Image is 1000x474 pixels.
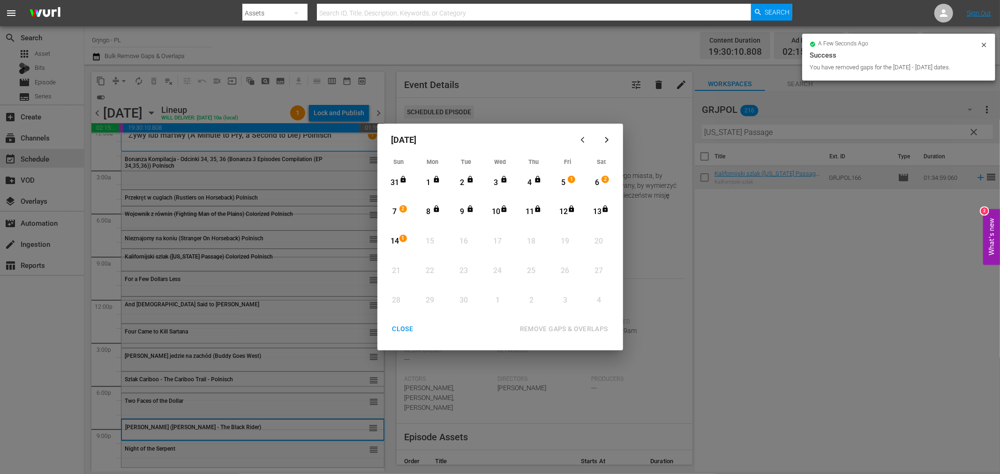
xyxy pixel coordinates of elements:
div: Success [810,50,988,61]
span: Mon [427,158,438,165]
div: 1 [422,178,434,188]
span: 1 [568,176,575,183]
button: CLOSE [381,320,425,338]
div: 4 [524,178,535,188]
button: Open Feedback Widget [983,209,1000,265]
div: 17 [492,236,504,247]
div: 8 [422,207,434,217]
div: 26 [559,266,571,276]
div: 16 [458,236,470,247]
span: Fri [564,158,571,165]
span: menu [6,7,17,19]
div: 27 [593,266,605,276]
div: 20 [593,236,605,247]
div: 22 [424,266,436,276]
div: 3 [559,295,571,306]
div: 1 [492,295,504,306]
div: 12 [557,207,569,217]
span: Search [765,4,790,21]
div: 4 [593,295,605,306]
div: 18 [526,236,537,247]
span: Tue [461,158,472,165]
div: 19 [559,236,571,247]
div: 21 [391,266,402,276]
div: 9 [456,207,468,217]
div: 28 [391,295,402,306]
span: 2 [400,205,406,213]
div: 24 [492,266,504,276]
span: Sat [597,158,606,165]
div: 30 [458,295,470,306]
div: 2 [456,178,468,188]
div: 31 [389,178,401,188]
div: 2 [526,295,537,306]
span: Thu [529,158,539,165]
img: ans4CAIJ8jUAAAAAAAAAAAAAAAAAAAAAAAAgQb4GAAAAAAAAAAAAAAAAAAAAAAAAJMjXAAAAAAAAAAAAAAAAAAAAAAAAgAT5G... [23,2,68,24]
div: 2 [981,207,988,215]
div: Month View [382,156,618,316]
span: Wed [494,158,506,165]
div: 3 [490,178,502,188]
div: You have removed gaps for the [DATE] - [DATE] dates. [810,63,978,72]
span: 2 [602,176,609,183]
div: 25 [526,266,537,276]
span: Sun [394,158,404,165]
span: 1 [400,235,406,242]
div: 23 [458,266,470,276]
div: [DATE] [382,128,573,151]
div: 29 [424,295,436,306]
div: CLOSE [385,323,421,335]
div: 14 [389,236,401,247]
div: 15 [424,236,436,247]
div: 7 [389,207,401,217]
a: Sign Out [967,9,991,17]
div: 6 [591,178,603,188]
div: 13 [591,207,603,217]
div: 5 [557,178,569,188]
div: 10 [490,207,502,217]
span: a few seconds ago [819,40,869,48]
div: 11 [524,207,535,217]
